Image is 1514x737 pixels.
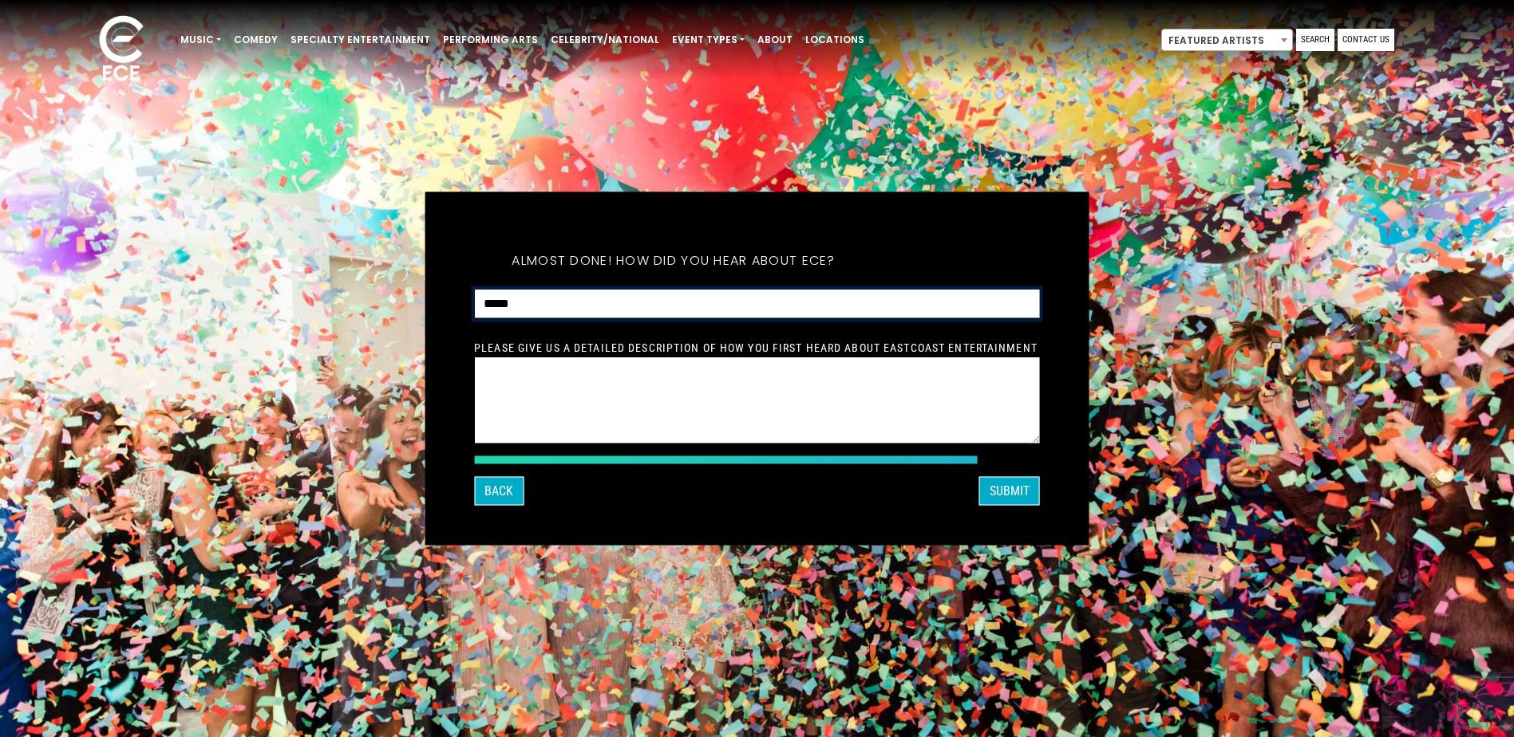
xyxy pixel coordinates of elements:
[474,290,1040,319] select: How did you hear about ECE
[1162,30,1292,52] span: Featured Artists
[799,26,871,53] a: Locations
[227,26,284,53] a: Comedy
[751,26,799,53] a: About
[284,26,437,53] a: Specialty Entertainment
[81,11,161,89] img: ece_new_logo_whitev2-1.png
[474,477,524,506] button: Back
[1296,29,1334,51] a: Search
[544,26,666,53] a: Celebrity/National
[174,26,227,53] a: Music
[474,232,873,290] h5: Almost done! How did you hear about ECE?
[1338,29,1394,51] a: Contact Us
[666,26,751,53] a: Event Types
[474,341,1038,355] label: Please give us a detailed description of how you first heard about EastCoast Entertainment
[979,477,1040,506] button: SUBMIT
[1161,29,1293,51] span: Featured Artists
[437,26,544,53] a: Performing Arts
